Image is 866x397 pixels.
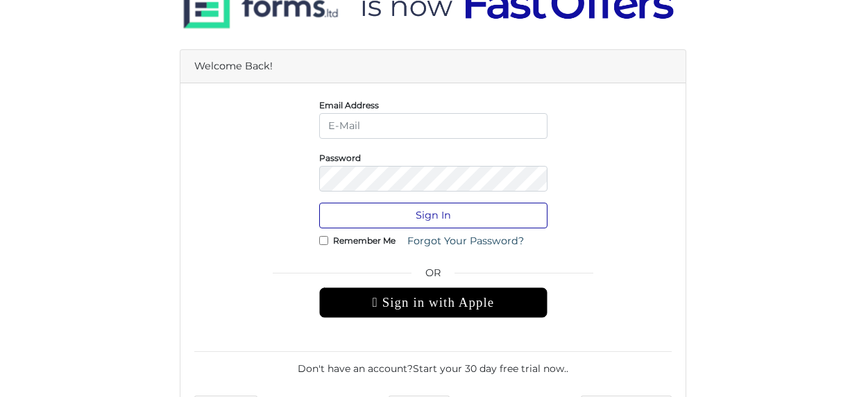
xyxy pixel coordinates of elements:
input: E-Mail [319,113,547,139]
a: Forgot Your Password? [398,228,533,254]
label: Email Address [319,103,379,107]
span: OR [319,265,547,287]
label: Remember Me [333,239,396,242]
div: Don't have an account? . [194,351,672,376]
label: Password [319,156,361,160]
button: Sign In [319,203,547,228]
div: Sign in with Apple [319,287,547,318]
div: Welcome Back! [180,50,686,83]
a: Start your 30 day free trial now. [413,362,566,375]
